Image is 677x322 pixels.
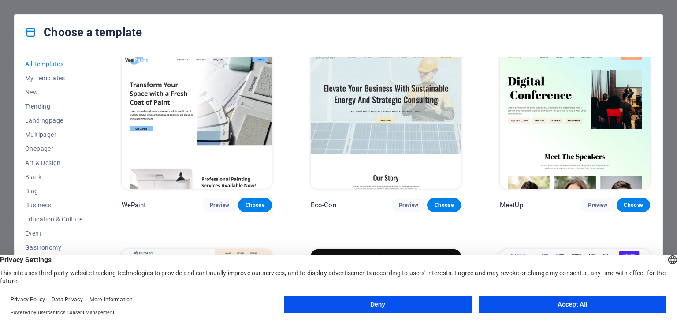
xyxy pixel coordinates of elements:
[25,184,83,198] button: Blog
[25,89,83,96] span: New
[122,50,272,189] img: WePaint
[203,198,236,212] button: Preview
[399,202,418,209] span: Preview
[25,202,83,209] span: Business
[25,212,83,226] button: Education & Culture
[25,255,83,269] button: Health
[434,202,454,209] span: Choose
[25,173,83,180] span: Blank
[25,117,83,124] span: Landingpage
[210,202,229,209] span: Preview
[25,216,83,223] span: Education & Culture
[245,202,264,209] span: Choose
[25,142,83,156] button: Onepager
[25,71,83,85] button: My Templates
[25,226,83,240] button: Event
[25,198,83,212] button: Business
[581,198,614,212] button: Preview
[311,201,336,210] p: Eco-Con
[238,198,272,212] button: Choose
[427,198,461,212] button: Choose
[25,170,83,184] button: Blank
[25,244,83,251] span: Gastronomy
[500,50,650,189] img: MeetUp
[25,131,83,138] span: Multipager
[311,50,461,189] img: Eco-Con
[25,240,83,255] button: Gastronomy
[500,201,523,210] p: MeetUp
[25,60,83,67] span: All Templates
[25,230,83,237] span: Event
[25,145,83,152] span: Onepager
[588,202,607,209] span: Preview
[624,202,643,209] span: Choose
[25,156,83,170] button: Art & Design
[392,198,425,212] button: Preview
[25,99,83,113] button: Trending
[25,25,142,39] h4: Choose a template
[25,75,83,82] span: My Templates
[25,127,83,142] button: Multipager
[617,198,650,212] button: Choose
[25,113,83,127] button: Landingpage
[122,201,146,210] p: WePaint
[25,103,83,110] span: Trending
[25,159,83,166] span: Art & Design
[25,85,83,99] button: New
[25,187,83,195] span: Blog
[25,57,83,71] button: All Templates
